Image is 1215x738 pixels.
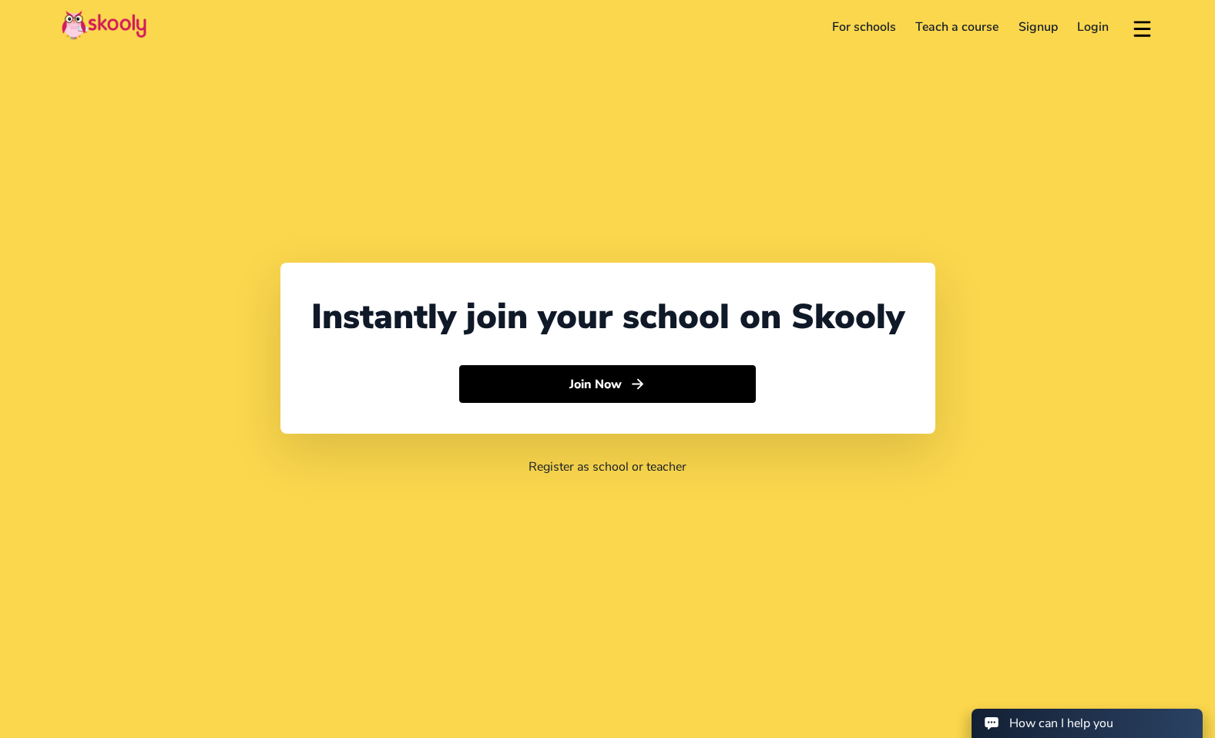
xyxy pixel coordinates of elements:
[1009,15,1068,39] a: Signup
[629,376,646,392] ion-icon: arrow forward outline
[822,15,906,39] a: For schools
[311,294,905,340] div: Instantly join your school on Skooly
[1131,15,1153,40] button: menu outline
[62,10,146,40] img: Skooly
[905,15,1009,39] a: Teach a course
[529,458,686,475] a: Register as school or teacher
[459,365,756,404] button: Join Nowarrow forward outline
[1068,15,1119,39] a: Login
